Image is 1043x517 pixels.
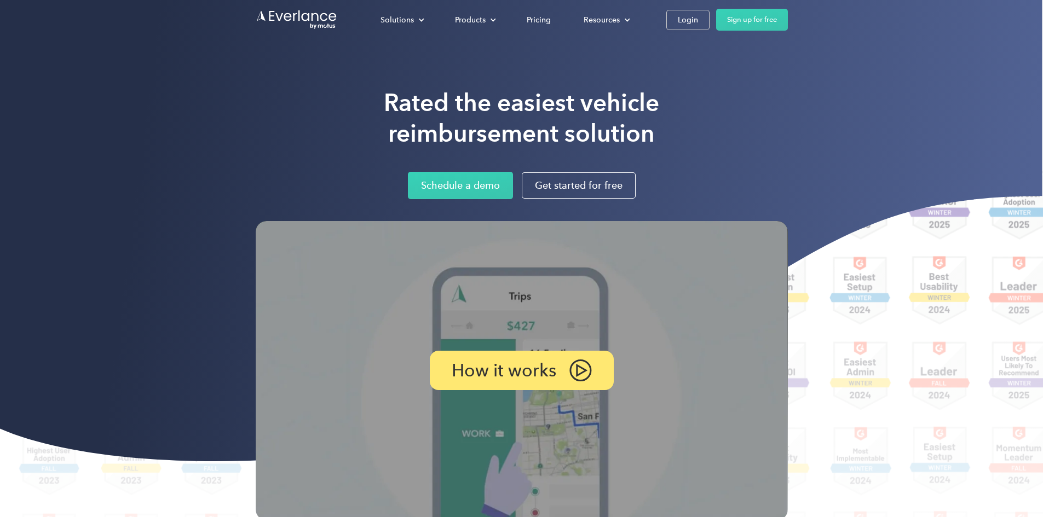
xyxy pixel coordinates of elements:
div: Products [455,13,486,27]
a: Go to homepage [256,9,338,30]
p: How it works [452,363,556,378]
a: Pricing [516,10,562,30]
div: Login [678,13,698,27]
a: Get started for free [522,172,636,199]
a: Schedule a demo [408,172,513,199]
div: Pricing [527,13,551,27]
h1: Rated the easiest vehicle reimbursement solution [384,88,659,149]
div: Solutions [381,13,414,27]
a: Login [666,10,710,30]
div: Resources [584,13,620,27]
a: Sign up for free [716,9,788,31]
